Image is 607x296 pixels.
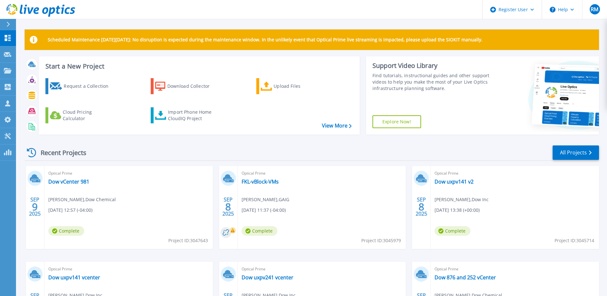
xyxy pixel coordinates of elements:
div: Request a Collection [64,80,115,93]
span: Complete [435,226,470,236]
a: Dow uxpv241 vcenter [242,274,293,281]
span: Project ID: 3045714 [555,237,594,244]
a: View More [322,123,352,129]
div: SEP 2025 [415,195,427,218]
a: Dow 876 and 252 vCenter [435,274,496,281]
div: Recent Projects [25,145,95,160]
div: Upload Files [274,80,325,93]
p: Scheduled Maintenance [DATE][DATE]: No disruption is expected during the maintenance window. In t... [48,37,483,42]
div: Cloud Pricing Calculator [63,109,114,122]
a: Dow uxpv141 vcenter [48,274,100,281]
span: [DATE] 11:37 (-04:00) [242,207,286,214]
a: Dow uxpv141 v2 [435,178,474,185]
span: Optical Prime [435,170,595,177]
span: Optical Prime [48,170,209,177]
span: 9 [32,204,38,210]
span: Optical Prime [435,266,595,273]
div: Support Video Library [372,62,491,70]
div: Import Phone Home CloudIQ Project [168,109,218,122]
a: Cloud Pricing Calculator [45,107,117,123]
span: [PERSON_NAME] , Dow Chemical [48,196,116,203]
a: Download Collector [151,78,222,94]
span: RM [591,7,598,12]
a: Explore Now! [372,115,421,128]
div: Download Collector [167,80,219,93]
div: SEP 2025 [29,195,41,218]
a: All Projects [553,145,599,160]
span: [PERSON_NAME] , GAIG [242,196,289,203]
span: Complete [48,226,84,236]
span: [DATE] 12:57 (-04:00) [48,207,92,214]
a: Dow vCenter 981 [48,178,89,185]
div: Find tutorials, instructional guides and other support videos to help you make the most of your L... [372,72,491,92]
a: Upload Files [256,78,328,94]
span: 8 [419,204,424,210]
span: Optical Prime [48,266,209,273]
span: Project ID: 3045979 [361,237,401,244]
span: [PERSON_NAME] , Dow Inc [435,196,489,203]
a: FKL-vBlock-VMs [242,178,279,185]
span: Complete [242,226,277,236]
span: Project ID: 3047643 [168,237,208,244]
div: SEP 2025 [222,195,234,218]
a: Request a Collection [45,78,117,94]
span: [DATE] 13:38 (+00:00) [435,207,480,214]
h3: Start a New Project [45,63,351,70]
span: Optical Prime [242,266,402,273]
span: Optical Prime [242,170,402,177]
span: 8 [225,204,231,210]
